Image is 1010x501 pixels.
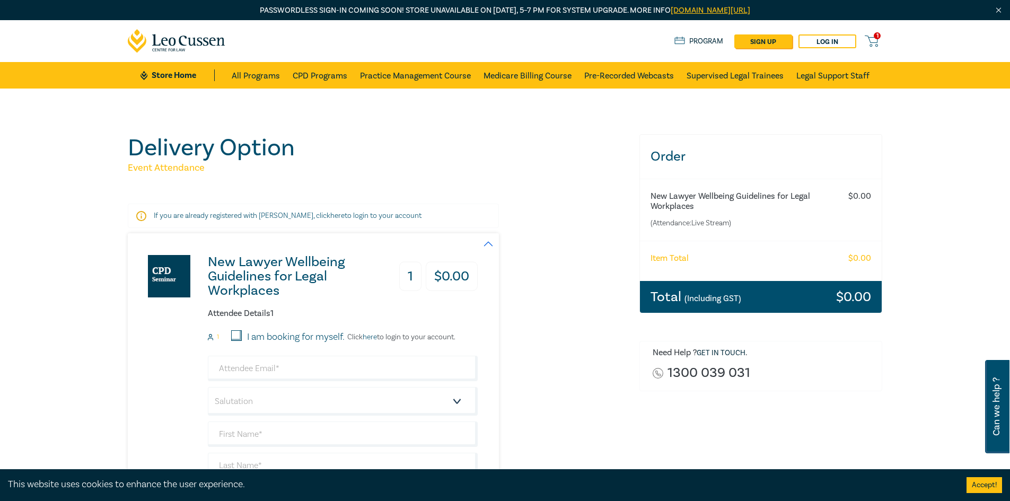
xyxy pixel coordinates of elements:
p: If you are already registered with [PERSON_NAME], click to login to your account [154,210,473,221]
small: (Attendance: Live Stream ) [651,218,829,228]
h6: New Lawyer Wellbeing Guidelines for Legal Workplaces [651,191,829,212]
h6: Attendee Details 1 [208,309,478,319]
small: 1 [217,333,219,341]
button: Accept cookies [967,477,1002,493]
a: Supervised Legal Trainees [687,62,784,89]
img: Close [994,6,1003,15]
p: Click to login to your account. [345,333,455,341]
h3: $ 0.00 [836,290,871,304]
a: CPD Programs [293,62,347,89]
h5: Event Attendance [128,162,627,174]
a: Legal Support Staff [796,62,870,89]
h6: Item Total [651,253,689,263]
a: Medicare Billing Course [484,62,572,89]
h6: Need Help ? . [653,348,874,358]
input: Attendee Email* [208,356,478,381]
h3: Order [640,135,882,179]
small: (Including GST) [684,293,741,304]
h3: $ 0.00 [426,262,478,291]
img: New Lawyer Wellbeing Guidelines for Legal Workplaces [148,255,190,297]
a: Get in touch [697,348,745,358]
input: Last Name* [208,453,478,478]
span: Can we help ? [991,366,1002,447]
a: Practice Management Course [360,62,471,89]
h6: $ 0.00 [848,253,871,263]
h3: Total [651,290,741,304]
a: [DOMAIN_NAME][URL] [671,5,750,15]
h6: $ 0.00 [848,191,871,201]
label: I am booking for myself. [247,330,345,344]
h3: 1 [399,262,421,291]
span: 1 [874,32,881,39]
h3: New Lawyer Wellbeing Guidelines for Legal Workplaces [208,255,382,298]
h1: Delivery Option [128,134,627,162]
a: sign up [734,34,792,48]
a: Program [674,36,724,47]
a: Log in [798,34,856,48]
a: 1300 039 031 [668,366,750,380]
a: Store Home [140,69,214,81]
a: here [330,211,345,221]
div: This website uses cookies to enhance the user experience. [8,478,951,491]
p: Passwordless sign-in coming soon! Store unavailable on [DATE], 5–7 PM for system upgrade. More info [128,5,883,16]
a: here [363,332,377,342]
a: Pre-Recorded Webcasts [584,62,674,89]
input: First Name* [208,421,478,447]
a: All Programs [232,62,280,89]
